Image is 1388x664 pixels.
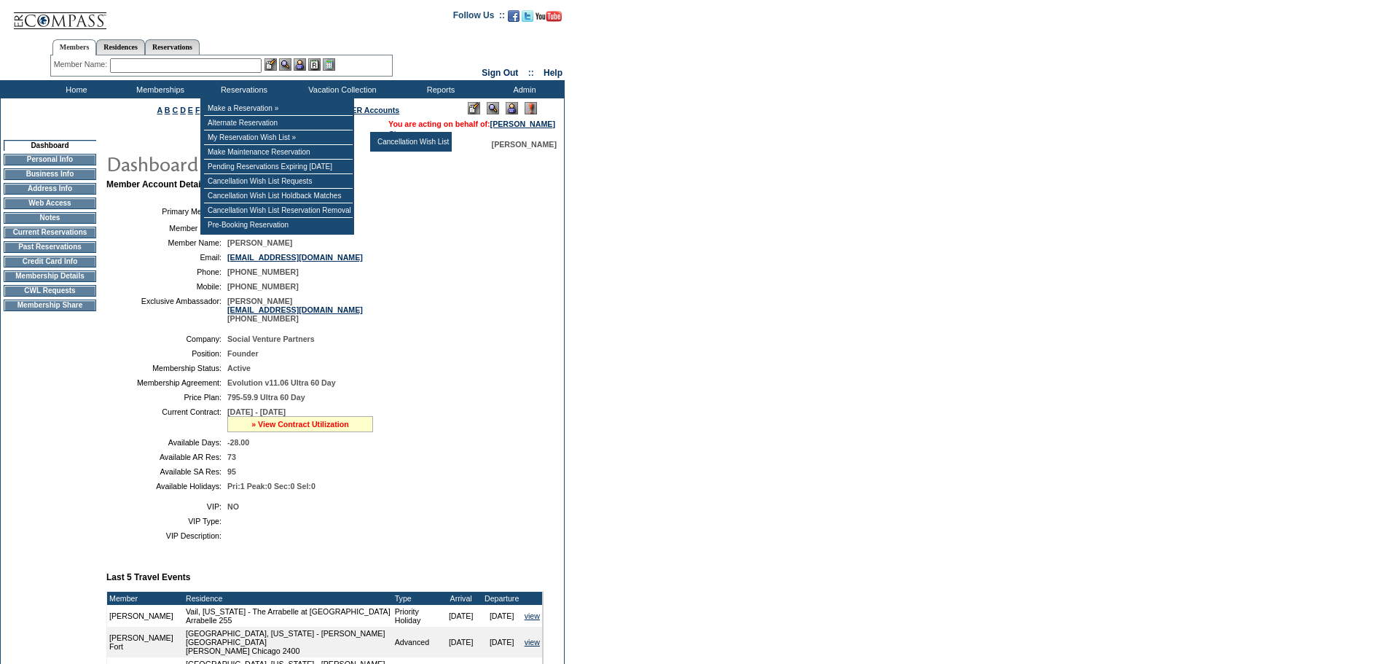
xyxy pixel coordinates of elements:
a: [EMAIL_ADDRESS][DOMAIN_NAME] [227,253,363,262]
a: Reservations [145,39,200,55]
td: Personal Info [4,154,96,165]
a: [PERSON_NAME] [490,120,555,128]
img: Impersonate [294,58,306,71]
td: Member Name: [112,238,221,247]
td: [DATE] [482,627,522,657]
td: Vacation Collection [284,80,397,98]
a: ER Accounts [351,106,399,114]
a: B [165,106,170,114]
td: VIP: [112,502,221,511]
td: Vail, [US_STATE] - The Arrabelle at [GEOGRAPHIC_DATA] Arrabelle 255 [184,605,393,627]
a: [EMAIL_ADDRESS][DOMAIN_NAME] [227,305,363,314]
td: Home [33,80,117,98]
td: [GEOGRAPHIC_DATA], [US_STATE] - [PERSON_NAME][GEOGRAPHIC_DATA] [PERSON_NAME] Chicago 2400 [184,627,393,657]
span: [PERSON_NAME] [PHONE_NUMBER] [227,297,363,323]
img: View Mode [487,102,499,114]
td: Reservations [200,80,284,98]
td: Phone: [112,267,221,276]
td: Admin [481,80,565,98]
td: Price Plan: [112,393,221,402]
img: View [279,58,291,71]
td: Pending Reservations Expiring [DATE] [204,160,353,174]
td: VIP Type: [112,517,221,526]
td: Alternate Reservation [204,116,353,130]
td: [PERSON_NAME] [107,605,184,627]
td: Past Reservations [4,241,96,253]
a: F [195,106,200,114]
td: [DATE] [441,627,482,657]
span: Founder [227,349,259,358]
img: Edit Mode [468,102,480,114]
span: You are acting on behalf of: [388,120,555,128]
td: Residence [184,592,393,605]
span: :: [528,68,534,78]
td: Cancellation Wish List Holdback Matches [204,189,353,203]
a: Subscribe to our YouTube Channel [536,15,562,23]
td: Primary Member: [112,204,221,218]
td: Member [107,592,184,605]
td: Departure [482,592,522,605]
b: Last 5 Travel Events [106,572,190,582]
td: Cancellation Wish List [374,135,450,149]
span: -28.00 [227,438,249,447]
td: CWL Requests [4,285,96,297]
td: Make a Reservation » [204,101,353,116]
td: Email: [112,253,221,262]
span: [PHONE_NUMBER] [227,267,299,276]
img: Reservations [308,58,321,71]
td: My Reservation Wish List » [204,130,353,145]
a: E [188,106,193,114]
a: Become our fan on Facebook [508,15,519,23]
td: [DATE] [441,605,482,627]
td: Advanced [393,627,441,657]
span: 795-59.9 Ultra 60 Day [227,393,305,402]
td: Available Holidays: [112,482,221,491]
a: C [172,106,178,114]
img: pgTtlDashboard.gif [106,149,397,178]
a: Help [544,68,562,78]
a: Residences [96,39,145,55]
td: VIP Description: [112,531,221,540]
span: Evolution v11.06 Ultra 60 Day [227,378,336,387]
td: Cancellation Wish List Requests [204,174,353,189]
b: Member Account Details [106,179,208,190]
td: Address Info [4,183,96,195]
td: Reports [397,80,481,98]
span: 95 [227,467,236,476]
td: Membership Share [4,300,96,311]
td: Available AR Res: [112,453,221,461]
span: Pri:1 Peak:0 Sec:0 Sel:0 [227,482,315,491]
a: Follow us on Twitter [522,15,533,23]
td: [PERSON_NAME] Fort [107,627,184,657]
td: Make Maintenance Reservation [204,145,353,160]
a: A [157,106,162,114]
td: Membership Status: [112,364,221,372]
a: D [180,106,186,114]
a: view [525,612,540,620]
td: Priority Holiday [393,605,441,627]
span: 73 [227,453,236,461]
td: Type [393,592,441,605]
td: Memberships [117,80,200,98]
span: Social Venture Partners [227,335,315,343]
span: Active [227,364,251,372]
a: » View Contract Utilization [251,420,349,429]
td: Arrival [441,592,482,605]
td: Mobile: [112,282,221,291]
td: Notes [4,212,96,224]
img: Become our fan on Facebook [508,10,519,22]
td: [DATE] [482,605,522,627]
td: Member Since: [112,224,221,233]
img: Log Concern/Member Elevation [525,102,537,114]
span: NO [227,502,239,511]
td: Membership Details [4,270,96,282]
td: Dashboard [4,140,96,151]
span: [DATE] - [DATE] [227,407,286,416]
td: Business Info [4,168,96,180]
a: Members [52,39,97,55]
td: Credit Card Info [4,256,96,267]
td: Membership Agreement: [112,378,221,387]
img: b_edit.gif [264,58,277,71]
td: Available Days: [112,438,221,447]
td: Pre-Booking Reservation [204,218,353,232]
